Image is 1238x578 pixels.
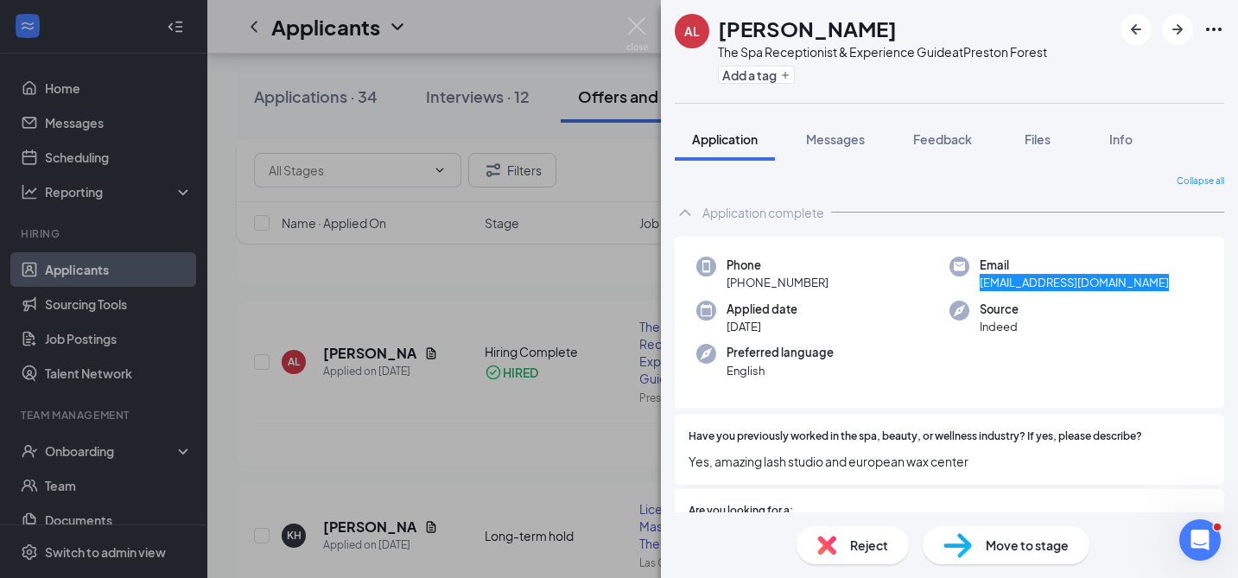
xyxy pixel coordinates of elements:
[727,318,797,335] span: [DATE]
[980,301,1019,318] span: Source
[675,202,695,223] svg: ChevronUp
[718,14,897,43] h1: [PERSON_NAME]
[718,43,1047,60] div: The Spa Receptionist & Experience Guide at Preston Forest
[1179,519,1221,561] iframe: Intercom live chat
[684,22,700,40] div: AL
[727,274,829,291] span: [PHONE_NUMBER]
[1162,14,1193,45] button: ArrowRight
[1121,14,1152,45] button: ArrowLeftNew
[727,301,797,318] span: Applied date
[689,429,1142,445] span: Have you previously worked in the spa, beauty, or wellness industry? If yes, please describe?
[689,503,793,519] span: Are you looking for a:
[913,131,972,147] span: Feedback
[727,257,829,274] span: Phone
[1126,19,1146,40] svg: ArrowLeftNew
[692,131,758,147] span: Application
[980,274,1169,291] span: [EMAIL_ADDRESS][DOMAIN_NAME]
[727,344,834,361] span: Preferred language
[986,536,1069,555] span: Move to stage
[980,318,1019,335] span: Indeed
[806,131,865,147] span: Messages
[689,452,1210,471] span: Yes, amazing lash studio and european wax center
[1203,19,1224,40] svg: Ellipses
[1177,175,1224,188] span: Collapse all
[780,70,790,80] svg: Plus
[1167,19,1188,40] svg: ArrowRight
[850,536,888,555] span: Reject
[727,362,834,379] span: English
[1109,131,1133,147] span: Info
[702,204,824,221] div: Application complete
[718,66,795,84] button: PlusAdd a tag
[980,257,1169,274] span: Email
[1025,131,1051,147] span: Files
